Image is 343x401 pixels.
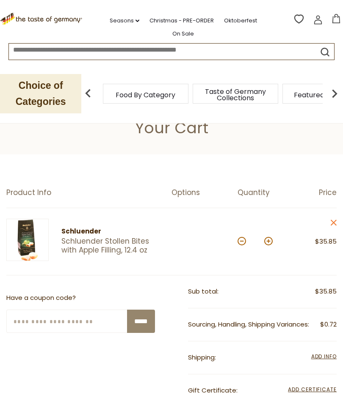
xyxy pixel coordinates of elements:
[61,226,157,237] div: Schluender
[188,287,219,296] span: Sub total:
[171,188,238,197] div: Options
[311,353,337,360] span: Add Info
[149,16,214,25] a: Christmas - PRE-ORDER
[320,319,337,330] span: $0.72
[224,16,257,25] a: Oktoberfest
[26,118,317,137] h1: Your Cart
[61,237,157,255] a: Schluender Stollen Bites with Apple Filling, 12.4 oz
[172,29,194,38] a: On Sale
[6,188,171,197] div: Product Info
[326,85,343,102] img: next arrow
[188,320,309,329] span: Sourcing, Handling, Shipping Variances:
[110,16,139,25] a: Seasons
[202,88,269,101] a: Taste of Germany Collections
[116,92,175,98] a: Food By Category
[238,188,287,197] div: Quantity
[315,237,337,246] span: $35.85
[315,286,337,297] span: $35.85
[188,353,216,362] span: Shipping:
[288,385,337,395] span: Add Certificate
[6,293,155,303] p: Have a coupon code?
[80,85,97,102] img: previous arrow
[188,386,238,395] span: Gift Certificate:
[6,219,49,261] img: Schluender Stollen Bites with Apple Filling, 12.4 oz
[287,188,337,197] div: Price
